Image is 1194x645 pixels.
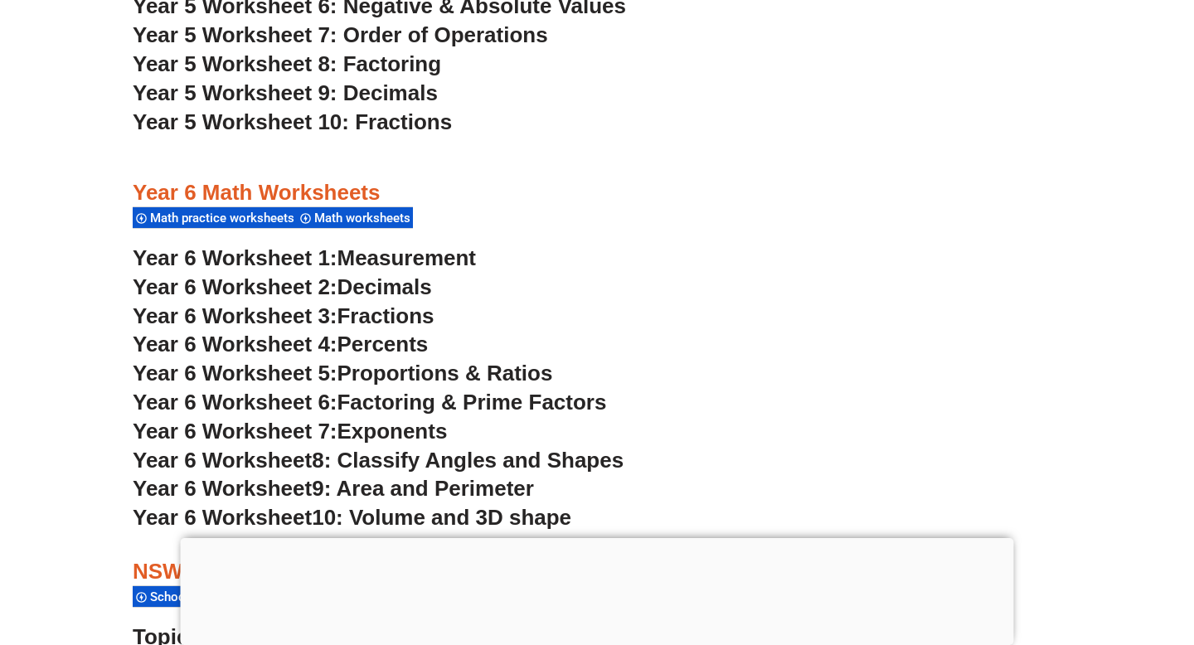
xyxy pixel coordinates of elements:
div: Math worksheets [297,206,413,229]
a: Year 6 Worksheet 3:Fractions [133,303,434,328]
span: Year 6 Worksheet 7: [133,419,337,444]
span: 8: Classify Angles and Shapes [312,448,624,473]
span: 9: Area and Perimeter [312,476,534,501]
a: Year 5 Worksheet 9: Decimals [133,80,438,105]
span: Proportions & Ratios [337,361,553,386]
a: Year 6 Worksheet 5:Proportions & Ratios [133,361,552,386]
span: Decimals [337,274,432,299]
span: Fractions [337,303,434,328]
a: Year 6 Worksheet 1:Measurement [133,245,476,270]
a: Year 5 Worksheet 10: Fractions [133,109,452,134]
div: School supplies [133,585,241,608]
span: Year 6 Worksheet 3: [133,303,337,328]
span: Year 6 Worksheet [133,505,312,530]
span: Percents [337,332,429,356]
span: Year 6 Worksheet 4: [133,332,337,356]
span: School supplies [150,589,244,604]
a: Year 6 Worksheet10: Volume and 3D shape [133,505,571,530]
span: Year 6 Worksheet 6: [133,390,337,415]
a: Year 6 Worksheet 6:Factoring & Prime Factors [133,390,606,415]
a: Year 6 Worksheet8: Classify Angles and Shapes [133,448,624,473]
h3: Year 6 Math Worksheets [133,179,1061,207]
span: 10: Volume and 3D shape [312,505,571,530]
span: Math worksheets [314,211,415,226]
a: Year 6 Worksheet9: Area and Perimeter [133,476,534,501]
a: Year 6 Worksheet 4:Percents [133,332,428,356]
span: Year 6 Worksheet 5: [133,361,337,386]
iframe: Advertisement [181,538,1014,641]
div: Math practice worksheets [133,206,297,229]
a: Year 5 Worksheet 7: Order of Operations [133,22,548,47]
h3: NSW Selective High Schools Practice Worksheets [133,558,1061,586]
a: Year 5 Worksheet 8: Factoring [133,51,441,76]
iframe: Chat Widget [1111,565,1194,645]
span: Factoring & Prime Factors [337,390,607,415]
a: Year 6 Worksheet 7:Exponents [133,419,447,444]
span: Year 6 Worksheet 2: [133,274,337,299]
span: Measurement [337,245,477,270]
span: Exponents [337,419,448,444]
span: Math practice worksheets [150,211,299,226]
a: Year 6 Worksheet 2:Decimals [133,274,432,299]
span: Year 6 Worksheet [133,448,312,473]
span: Year 6 Worksheet [133,476,312,501]
span: Year 6 Worksheet 1: [133,245,337,270]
